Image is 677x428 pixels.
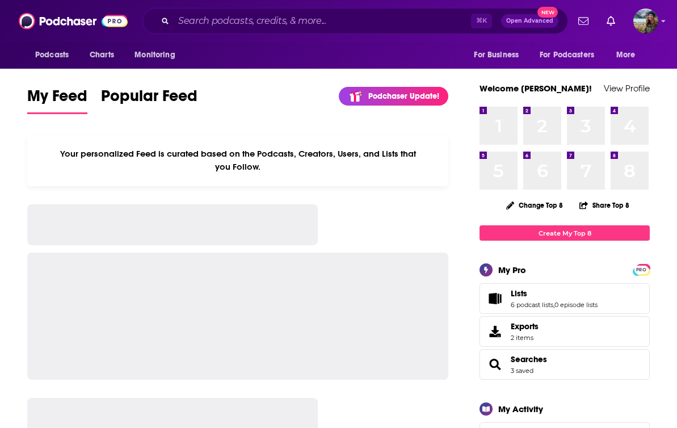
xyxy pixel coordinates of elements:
[101,86,197,112] span: Popular Feed
[511,321,539,332] span: Exports
[511,354,547,364] a: Searches
[466,44,533,66] button: open menu
[27,86,87,114] a: My Feed
[498,404,543,414] div: My Activity
[368,91,439,101] p: Podchaser Update!
[127,44,190,66] button: open menu
[511,288,598,299] a: Lists
[474,47,519,63] span: For Business
[35,47,69,63] span: Podcasts
[634,266,648,274] span: PRO
[27,44,83,66] button: open menu
[101,86,197,114] a: Popular Feed
[604,83,650,94] a: View Profile
[537,7,558,18] span: New
[480,349,650,380] span: Searches
[540,47,594,63] span: For Podcasters
[480,316,650,347] a: Exports
[480,225,650,241] a: Create My Top 8
[480,283,650,314] span: Lists
[134,47,175,63] span: Monitoring
[480,83,592,94] a: Welcome [PERSON_NAME]!
[579,194,630,216] button: Share Top 8
[511,334,539,342] span: 2 items
[553,301,554,309] span: ,
[511,301,553,309] a: 6 podcast lists
[602,11,620,31] a: Show notifications dropdown
[633,9,658,33] span: Logged in as lorimahon
[501,14,558,28] button: Open AdvancedNew
[532,44,611,66] button: open menu
[27,86,87,112] span: My Feed
[574,11,593,31] a: Show notifications dropdown
[633,9,658,33] img: User Profile
[511,367,533,375] a: 3 saved
[471,14,492,28] span: ⌘ K
[511,288,527,299] span: Lists
[506,18,553,24] span: Open Advanced
[499,198,570,212] button: Change Top 8
[554,301,598,309] a: 0 episode lists
[608,44,650,66] button: open menu
[616,47,636,63] span: More
[142,8,568,34] div: Search podcasts, credits, & more...
[27,135,448,186] div: Your personalized Feed is curated based on the Podcasts, Creators, Users, and Lists that you Follow.
[90,47,114,63] span: Charts
[483,356,506,372] a: Searches
[498,265,526,275] div: My Pro
[174,12,471,30] input: Search podcasts, credits, & more...
[483,291,506,307] a: Lists
[19,10,128,32] img: Podchaser - Follow, Share and Rate Podcasts
[82,44,121,66] a: Charts
[483,324,506,339] span: Exports
[634,265,648,274] a: PRO
[633,9,658,33] button: Show profile menu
